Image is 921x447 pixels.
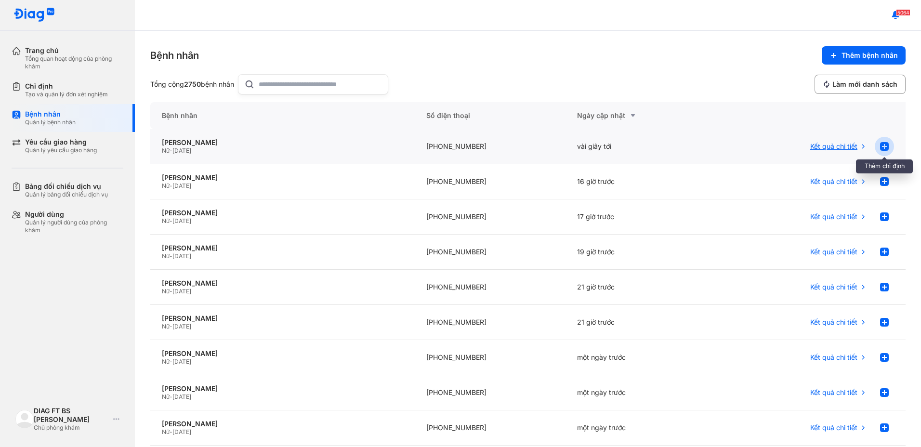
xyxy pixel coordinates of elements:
[810,248,857,256] span: Kết quả chi tiết
[415,102,566,129] div: Số điện thoại
[25,82,108,91] div: Chỉ định
[170,182,172,189] span: -
[566,235,717,270] div: 19 giờ trước
[162,384,403,393] div: [PERSON_NAME]
[415,375,566,410] div: [PHONE_NUMBER]
[13,8,55,23] img: logo
[415,305,566,340] div: [PHONE_NUMBER]
[172,252,191,260] span: [DATE]
[842,51,898,60] span: Thêm bệnh nhân
[810,212,857,221] span: Kết quả chi tiết
[415,199,566,235] div: [PHONE_NUMBER]
[170,393,172,400] span: -
[172,428,191,435] span: [DATE]
[162,173,403,182] div: [PERSON_NAME]
[172,358,191,365] span: [DATE]
[150,102,415,129] div: Bệnh nhân
[25,91,108,98] div: Tạo và quản lý đơn xét nghiệm
[170,323,172,330] span: -
[162,138,403,147] div: [PERSON_NAME]
[566,270,717,305] div: 21 giờ trước
[415,270,566,305] div: [PHONE_NUMBER]
[170,428,172,435] span: -
[577,110,705,121] div: Ngày cập nhật
[810,353,857,362] span: Kết quả chi tiết
[566,375,717,410] div: một ngày trước
[566,199,717,235] div: 17 giờ trước
[566,129,717,164] div: vài giây tới
[25,182,108,191] div: Bảng đối chiếu dịch vụ
[162,182,170,189] span: Nữ
[172,288,191,295] span: [DATE]
[172,182,191,189] span: [DATE]
[415,340,566,375] div: [PHONE_NUMBER]
[566,340,717,375] div: một ngày trước
[162,147,170,154] span: Nữ
[162,209,403,217] div: [PERSON_NAME]
[25,46,123,55] div: Trang chủ
[170,217,172,224] span: -
[172,323,191,330] span: [DATE]
[162,279,403,288] div: [PERSON_NAME]
[810,142,857,151] span: Kết quả chi tiết
[815,75,906,94] button: Làm mới danh sách
[162,314,403,323] div: [PERSON_NAME]
[25,146,97,154] div: Quản lý yêu cầu giao hàng
[810,388,857,397] span: Kết quả chi tiết
[162,428,170,435] span: Nữ
[822,46,906,65] button: Thêm bệnh nhân
[566,164,717,199] div: 16 giờ trước
[170,358,172,365] span: -
[15,410,34,428] img: logo
[832,80,897,89] span: Làm mới danh sách
[810,318,857,327] span: Kết quả chi tiết
[566,410,717,446] div: một ngày trước
[566,305,717,340] div: 21 giờ trước
[415,235,566,270] div: [PHONE_NUMBER]
[25,55,123,70] div: Tổng quan hoạt động của phòng khám
[170,147,172,154] span: -
[25,210,123,219] div: Người dùng
[162,217,170,224] span: Nữ
[162,393,170,400] span: Nữ
[25,219,123,234] div: Quản lý người dùng của phòng khám
[150,80,234,89] div: Tổng cộng bệnh nhân
[150,49,199,62] div: Bệnh nhân
[415,410,566,446] div: [PHONE_NUMBER]
[810,177,857,186] span: Kết quả chi tiết
[34,407,109,424] div: DIAG FT BS [PERSON_NAME]
[162,420,403,428] div: [PERSON_NAME]
[172,393,191,400] span: [DATE]
[172,217,191,224] span: [DATE]
[162,323,170,330] span: Nữ
[25,191,108,198] div: Quản lý bảng đối chiếu dịch vụ
[162,358,170,365] span: Nữ
[810,283,857,291] span: Kết quả chi tiết
[170,252,172,260] span: -
[170,288,172,295] span: -
[415,164,566,199] div: [PHONE_NUMBER]
[172,147,191,154] span: [DATE]
[162,349,403,358] div: [PERSON_NAME]
[415,129,566,164] div: [PHONE_NUMBER]
[162,252,170,260] span: Nữ
[25,138,97,146] div: Yêu cầu giao hàng
[25,110,76,118] div: Bệnh nhân
[25,118,76,126] div: Quản lý bệnh nhân
[810,423,857,432] span: Kết quả chi tiết
[184,80,201,88] span: 2750
[34,424,109,432] div: Chủ phòng khám
[896,9,910,16] span: 5064
[162,244,403,252] div: [PERSON_NAME]
[162,288,170,295] span: Nữ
